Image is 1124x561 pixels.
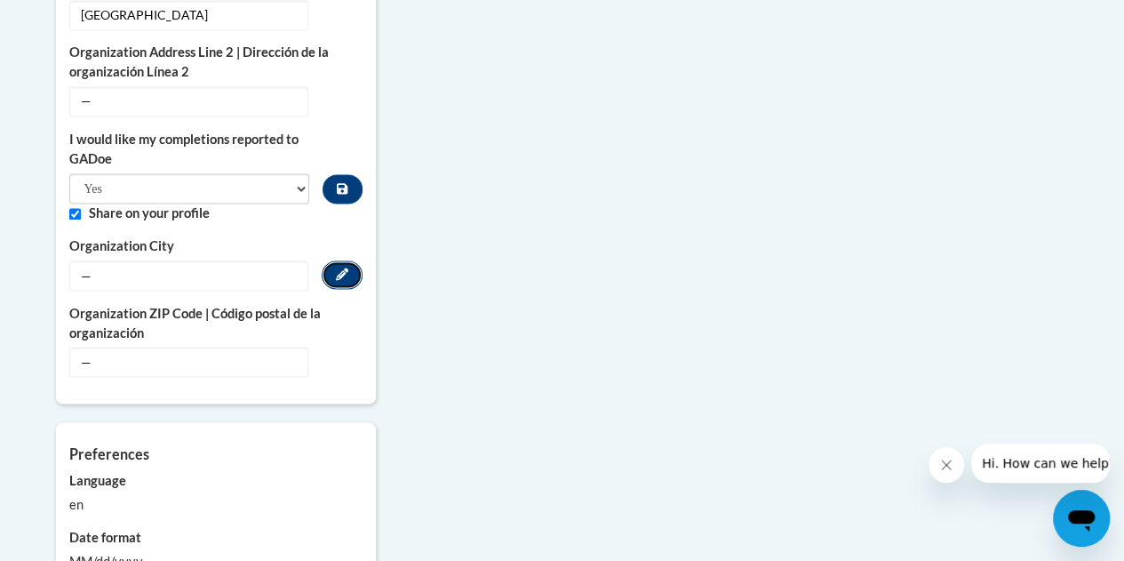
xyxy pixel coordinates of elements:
h5: Preferences [69,445,363,461]
span: — [69,86,308,116]
label: Organization ZIP Code | Código postal de la organización [69,303,363,342]
span: — [69,260,308,291]
span: Hi. How can we help? [11,12,144,27]
iframe: Button to launch messaging window [1053,490,1110,547]
label: Date format [69,527,363,547]
label: Share on your profile [89,204,363,223]
iframe: Message from company [971,444,1110,483]
div: en [69,494,363,514]
label: I would like my completions reported to GADoe [69,130,310,169]
label: Language [69,470,363,490]
label: Organization Address Line 2 | Dirección de la organización Línea 2 [69,43,363,82]
iframe: Close message [929,447,964,483]
span: — [69,347,308,377]
label: Organization City [69,236,363,256]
